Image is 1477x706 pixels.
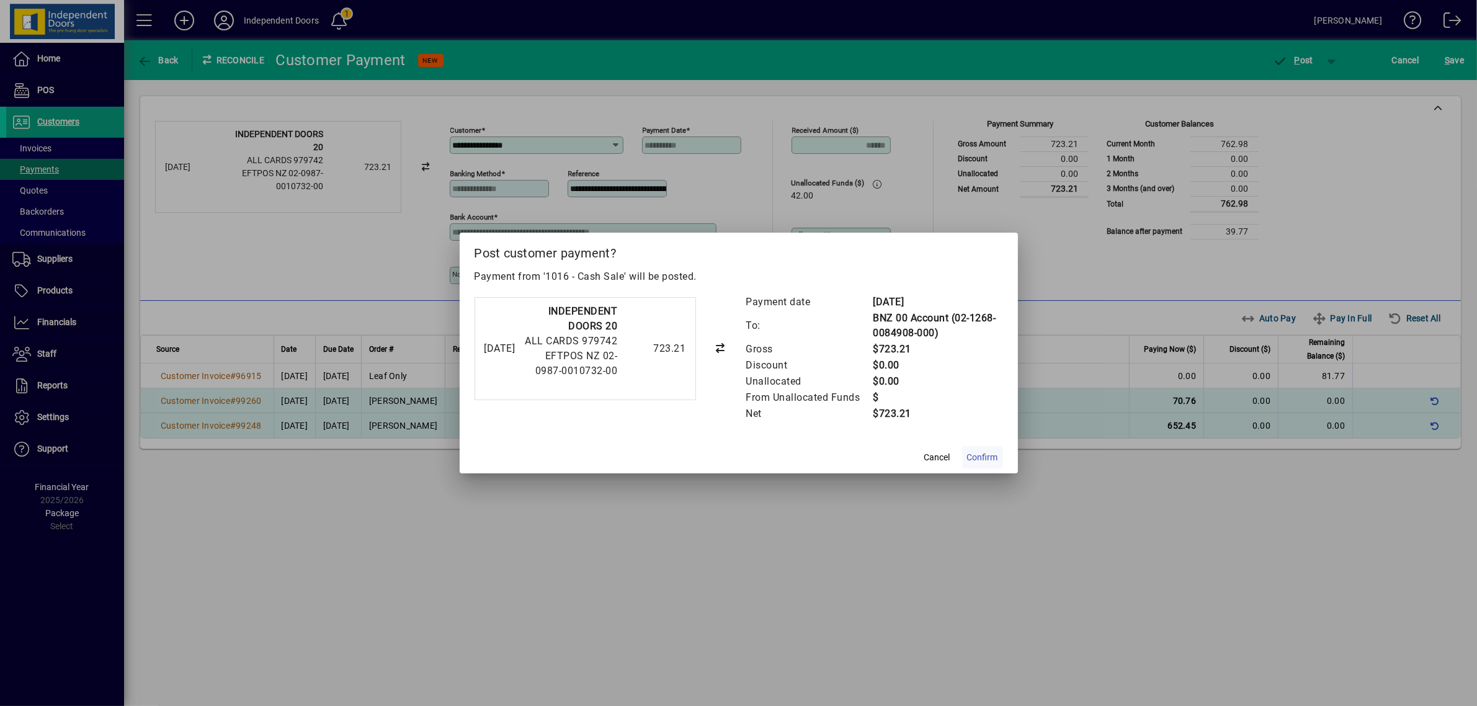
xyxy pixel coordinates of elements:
span: Cancel [924,451,950,464]
td: $723.21 [873,406,1003,422]
td: Net [746,406,873,422]
h2: Post customer payment? [460,233,1018,269]
strong: INDEPENDENT DOORS 20 [548,305,618,332]
td: $ [873,390,1003,406]
td: Payment date [746,294,873,310]
div: [DATE] [484,341,515,356]
td: $0.00 [873,357,1003,373]
td: From Unallocated Funds [746,390,873,406]
td: Discount [746,357,873,373]
td: Unallocated [746,373,873,390]
td: [DATE] [873,294,1003,310]
td: $0.00 [873,373,1003,390]
td: $723.21 [873,341,1003,357]
button: Confirm [962,446,1003,468]
td: Gross [746,341,873,357]
div: 723.21 [624,341,686,356]
span: Confirm [967,451,998,464]
p: Payment from '1016 - Cash Sale' will be posted. [475,269,1003,284]
td: To: [746,310,873,341]
td: BNZ 00 Account (02-1268-0084908-000) [873,310,1003,341]
button: Cancel [917,446,957,468]
span: ALL CARDS 979742 EFTPOS NZ 02-0987-0010732-00 [525,335,618,377]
